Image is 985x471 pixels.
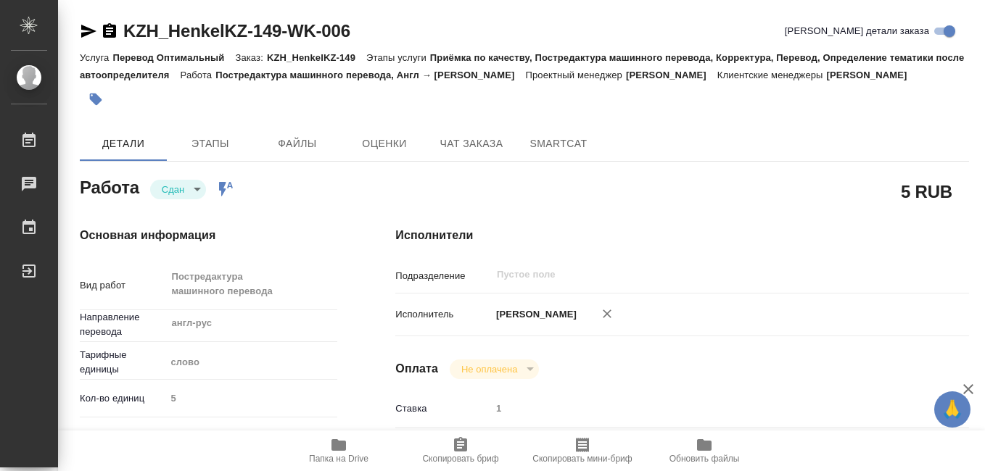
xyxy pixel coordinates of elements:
[181,70,216,80] p: Работа
[80,52,112,63] p: Услуга
[80,310,165,339] p: Направление перевода
[112,52,235,63] p: Перевод Оптимальный
[80,278,165,293] p: Вид работ
[643,430,765,471] button: Обновить файлы
[165,388,337,409] input: Пустое поле
[157,183,189,196] button: Сдан
[400,430,522,471] button: Скопировать бриф
[626,70,717,80] p: [PERSON_NAME]
[88,135,158,153] span: Детали
[366,52,430,63] p: Этапы услуги
[532,454,632,464] span: Скопировать мини-бриф
[165,424,337,449] div: Техника
[827,70,918,80] p: [PERSON_NAME]
[215,70,525,80] p: Постредактура машинного перевода, Англ → [PERSON_NAME]
[80,429,165,443] p: Общая тематика
[450,359,539,379] div: Сдан
[263,135,332,153] span: Файлы
[350,135,419,153] span: Оценки
[80,83,112,115] button: Добавить тэг
[267,52,366,63] p: KZH_HenkelKZ-149
[524,135,593,153] span: SmartCat
[437,135,506,153] span: Чат заказа
[491,307,577,322] p: [PERSON_NAME]
[934,391,970,428] button: 🙏
[80,22,97,40] button: Скопировать ссылку для ЯМессенджера
[669,454,740,464] span: Обновить файлы
[422,454,498,464] span: Скопировать бриф
[80,52,964,80] p: Приёмка по качеству, Постредактура машинного перевода, Корректура, Перевод, Определение тематики ...
[785,24,929,38] span: [PERSON_NAME] детали заказа
[80,227,337,244] h4: Основная информация
[235,52,266,63] p: Заказ:
[495,266,887,283] input: Пустое поле
[150,180,206,199] div: Сдан
[522,430,643,471] button: Скопировать мини-бриф
[940,394,965,425] span: 🙏
[101,22,118,40] button: Скопировать ссылку
[278,430,400,471] button: Папка на Drive
[395,401,491,416] p: Ставка
[457,363,522,375] button: Не оплачена
[901,179,952,204] h2: 5 RUB
[395,269,491,283] p: Подразделение
[395,307,491,322] p: Исполнитель
[309,454,368,464] span: Папка на Drive
[395,227,969,244] h4: Исполнители
[165,350,337,375] div: слово
[80,348,165,377] p: Тарифные единицы
[80,173,139,199] h2: Работа
[176,135,245,153] span: Этапы
[717,70,827,80] p: Клиентские менеджеры
[491,398,921,419] input: Пустое поле
[395,360,438,378] h4: Оплата
[526,70,626,80] p: Проектный менеджер
[80,391,165,406] p: Кол-во единиц
[123,21,350,41] a: KZH_HenkelKZ-149-WK-006
[591,298,623,330] button: Удалить исполнителя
